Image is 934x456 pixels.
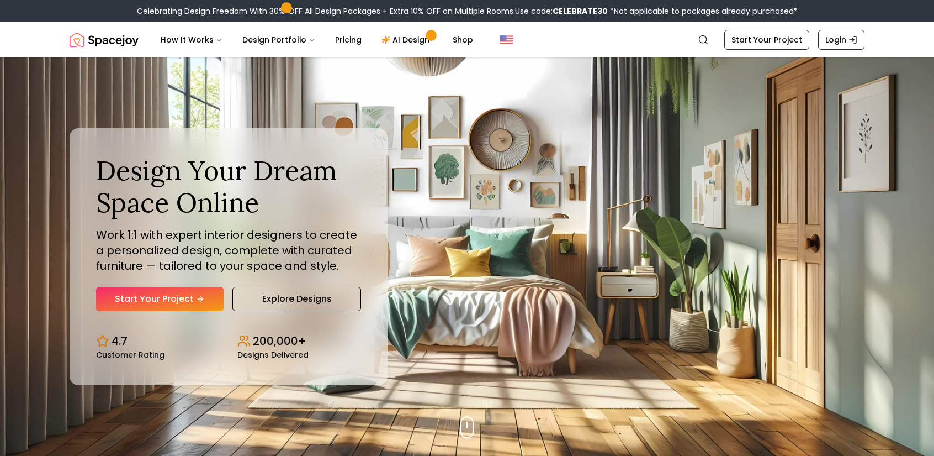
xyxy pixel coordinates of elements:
[373,29,442,51] a: AI Design
[96,227,361,274] p: Work 1:1 with expert interior designers to create a personalized design, complete with curated fu...
[608,6,798,17] span: *Not applicable to packages already purchased*
[515,6,608,17] span: Use code:
[444,29,482,51] a: Shop
[96,287,224,311] a: Start Your Project
[70,22,864,57] nav: Global
[70,29,139,51] img: Spacejoy Logo
[233,29,324,51] button: Design Portfolio
[500,33,513,46] img: United States
[152,29,482,51] nav: Main
[96,155,361,218] h1: Design Your Dream Space Online
[96,324,361,359] div: Design stats
[553,6,608,17] b: CELEBRATE30
[232,287,361,311] a: Explore Designs
[253,333,306,349] p: 200,000+
[237,351,309,359] small: Designs Delivered
[137,6,798,17] div: Celebrating Design Freedom With 30% OFF All Design Packages + Extra 10% OFF on Multiple Rooms.
[70,29,139,51] a: Spacejoy
[112,333,128,349] p: 4.7
[96,351,164,359] small: Customer Rating
[818,30,864,50] a: Login
[326,29,370,51] a: Pricing
[724,30,809,50] a: Start Your Project
[152,29,231,51] button: How It Works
